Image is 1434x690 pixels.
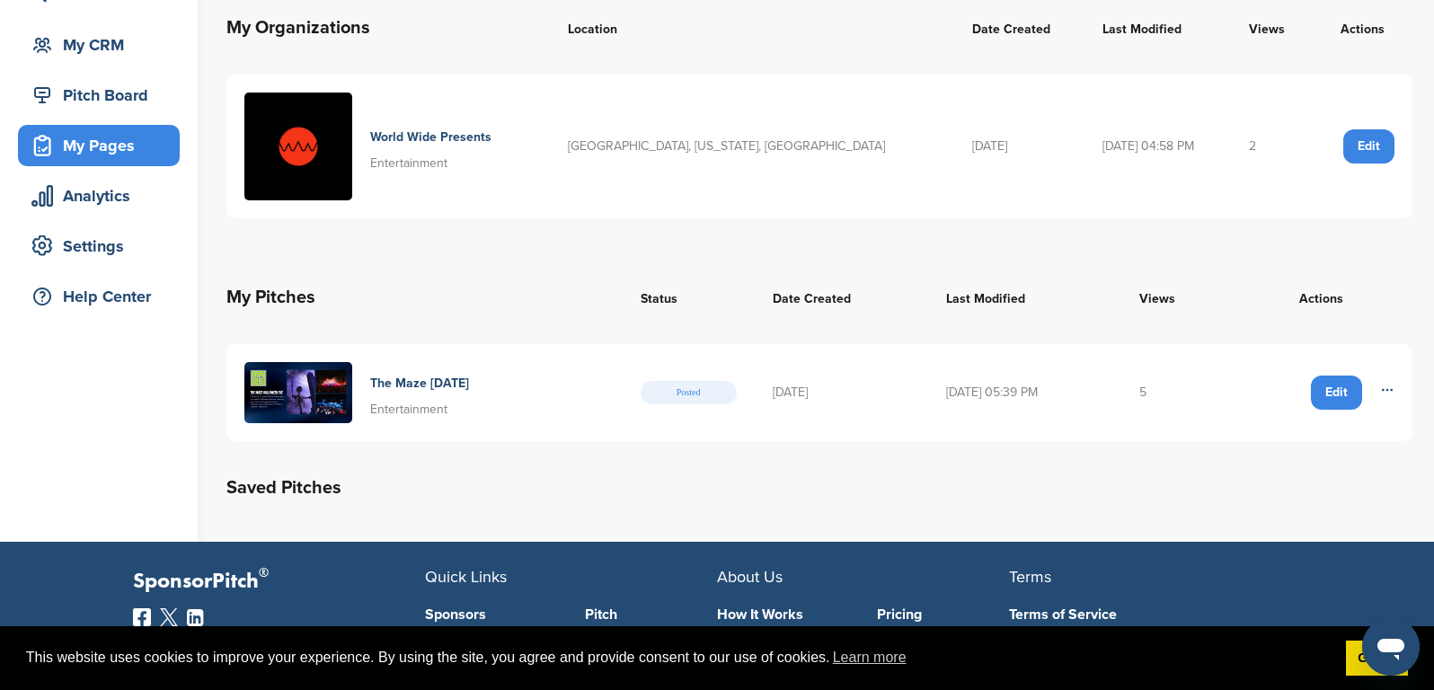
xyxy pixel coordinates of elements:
[1121,265,1231,330] th: Views
[226,473,1412,502] h2: Saved Pitches
[928,344,1122,441] td: [DATE] 05:39 PM
[259,562,269,584] span: ®
[27,29,180,61] div: My CRM
[550,75,954,218] td: [GEOGRAPHIC_DATA], [US_STATE], [GEOGRAPHIC_DATA]
[370,128,491,147] h4: World Wide Presents
[877,607,1010,622] a: Pricing
[370,155,447,171] span: Entertainment
[26,644,1332,671] span: This website uses cookies to improve your experience. By using the site, you agree and provide co...
[133,608,151,626] img: Facebook
[1362,618,1420,676] iframe: Button to launch messaging window
[1231,265,1412,330] th: Actions
[18,75,180,116] a: Pitch Board
[1121,344,1231,441] td: 5
[244,93,352,200] img: 506020664 717971873942188 5954278474043597247 n
[641,381,737,404] span: Posted
[755,265,928,330] th: Date Created
[27,230,180,262] div: Settings
[133,569,425,595] p: SponsorPitch
[425,607,558,622] a: Sponsors
[1009,607,1274,622] a: Terms of Service
[18,175,180,217] a: Analytics
[27,280,180,313] div: Help Center
[18,226,180,267] a: Settings
[1231,75,1314,218] td: 2
[425,567,507,587] span: Quick Links
[27,180,180,212] div: Analytics
[370,374,469,394] h4: The Maze [DATE]
[244,362,352,423] img: 4
[717,607,850,622] a: How It Works
[830,644,909,671] a: learn more about cookies
[928,265,1122,330] th: Last Modified
[1343,129,1394,164] a: Edit
[755,344,928,441] td: [DATE]
[1009,567,1051,587] span: Terms
[27,129,180,162] div: My Pages
[244,93,532,200] a: 506020664 717971873942188 5954278474043597247 n World Wide Presents Entertainment
[244,362,605,423] a: 4 The Maze [DATE] Entertainment
[18,125,180,166] a: My Pages
[1346,641,1408,677] a: dismiss cookie message
[226,265,623,330] th: My Pitches
[1311,376,1362,410] a: Edit
[585,607,718,622] a: Pitch
[1084,75,1230,218] td: [DATE] 04:58 PM
[18,276,180,317] a: Help Center
[623,265,755,330] th: Status
[18,24,180,66] a: My CRM
[370,402,447,417] span: Entertainment
[717,567,783,587] span: About Us
[160,608,178,626] img: Twitter
[27,79,180,111] div: Pitch Board
[954,75,1084,218] td: [DATE]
